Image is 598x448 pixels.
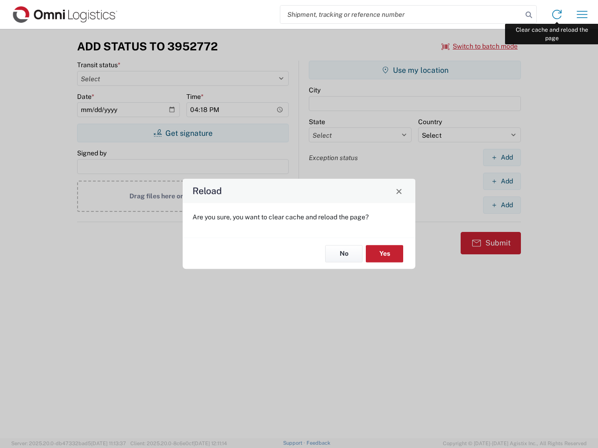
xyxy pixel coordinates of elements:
button: Yes [366,245,403,262]
button: No [325,245,363,262]
input: Shipment, tracking or reference number [280,6,522,23]
button: Close [392,184,406,197]
h4: Reload [192,184,222,198]
p: Are you sure, you want to clear cache and reload the page? [192,213,406,221]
